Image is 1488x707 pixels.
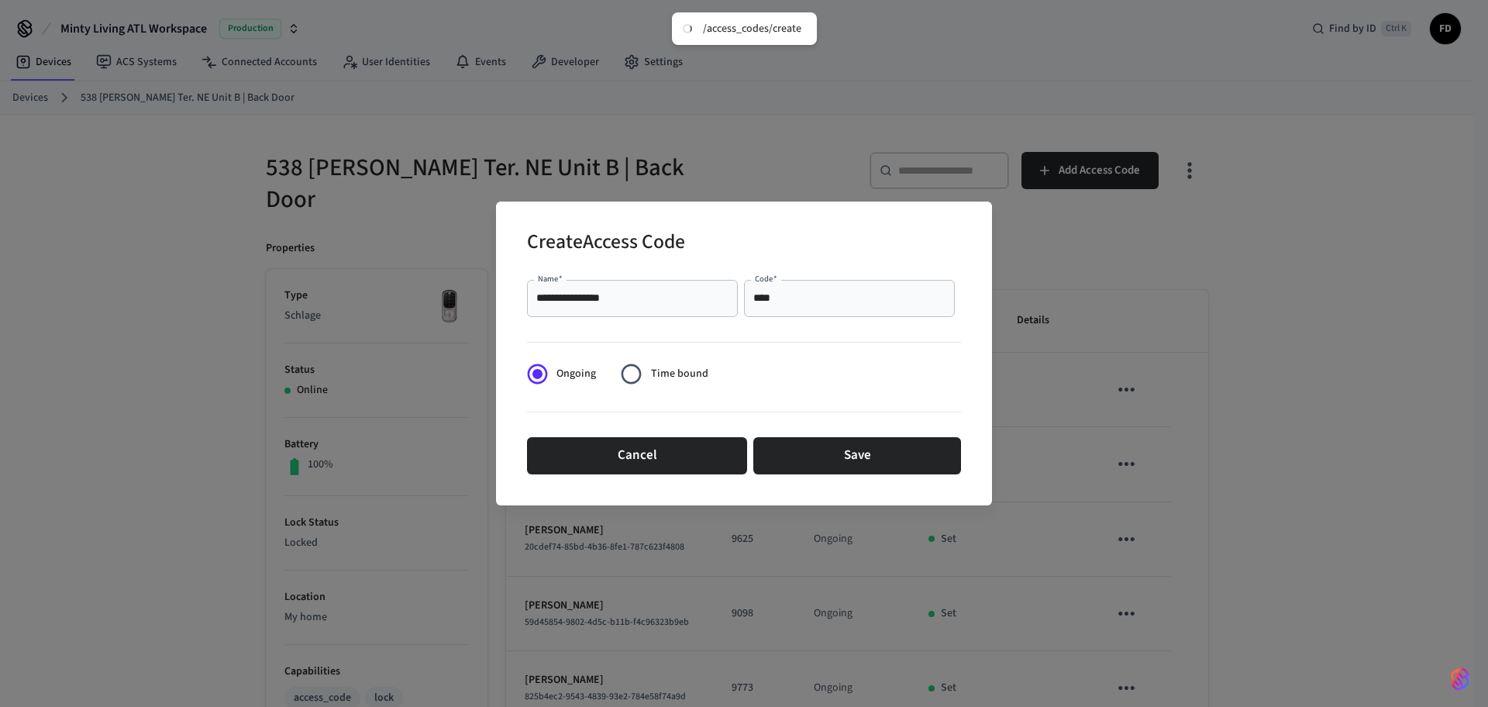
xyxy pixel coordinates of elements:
label: Name [538,273,563,285]
button: Save [753,437,961,474]
h2: Create Access Code [527,220,685,267]
span: Time bound [651,366,708,382]
label: Code [755,273,777,285]
div: /access_codes/create [703,22,801,36]
img: SeamLogoGradient.69752ec5.svg [1451,667,1469,691]
button: Cancel [527,437,747,474]
span: Ongoing [556,366,596,382]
